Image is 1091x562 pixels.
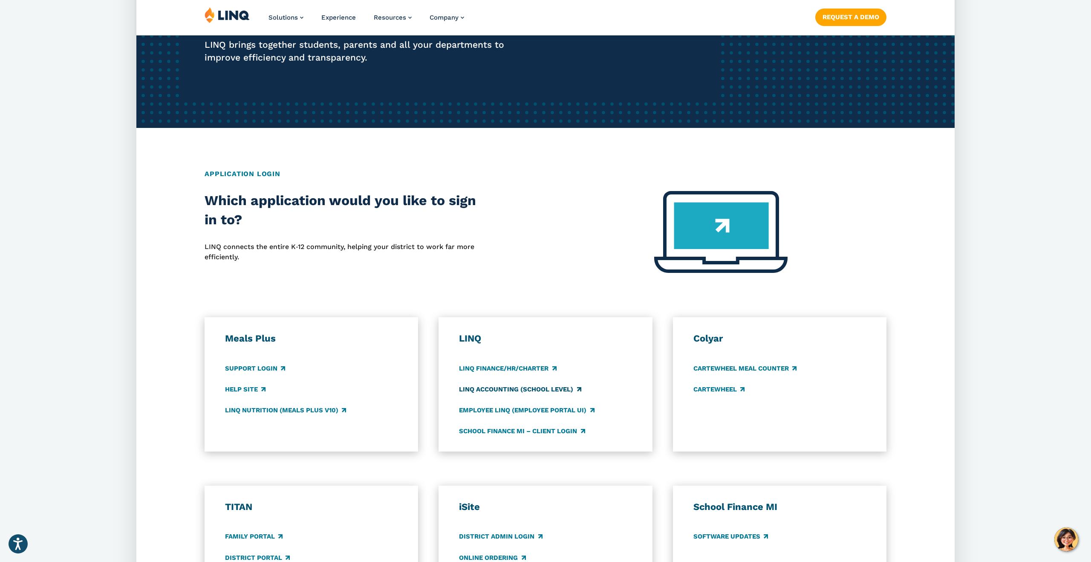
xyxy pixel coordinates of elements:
a: Family Portal [225,532,283,542]
nav: Button Navigation [815,7,886,26]
a: Experience [321,14,356,21]
h3: School Finance MI [693,501,866,513]
button: Hello, have a question? Let’s chat. [1054,527,1078,551]
p: LINQ brings together students, parents and all your departments to improve efficiency and transpa... [205,38,520,64]
h3: Meals Plus [225,333,398,345]
p: LINQ connects the entire K‑12 community, helping your district to work far more efficiently. [205,242,477,263]
h2: Which application would you like to sign in to? [205,191,477,230]
h3: iSite [459,501,632,513]
a: CARTEWHEEL [693,385,745,394]
a: Request a Demo [815,9,886,26]
a: Support Login [225,364,285,373]
img: LINQ | K‑12 Software [205,7,250,23]
h3: Colyar [693,333,866,345]
h2: Application Login [205,169,886,179]
a: Company [430,14,464,21]
h3: TITAN [225,501,398,513]
a: Software Updates [693,532,768,542]
a: Solutions [268,14,303,21]
a: Help Site [225,385,266,394]
span: Solutions [268,14,298,21]
a: LINQ Finance/HR/Charter [459,364,556,373]
a: LINQ Nutrition (Meals Plus v10) [225,406,346,415]
a: LINQ Accounting (school level) [459,385,581,394]
span: Resources [374,14,406,21]
a: District Admin Login [459,532,542,542]
a: School Finance MI – Client Login [459,426,585,436]
h3: LINQ [459,333,632,345]
a: Resources [374,14,412,21]
a: CARTEWHEEL Meal Counter [693,364,797,373]
nav: Primary Navigation [268,7,464,35]
span: Company [430,14,459,21]
a: Employee LINQ (Employee Portal UI) [459,406,594,415]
